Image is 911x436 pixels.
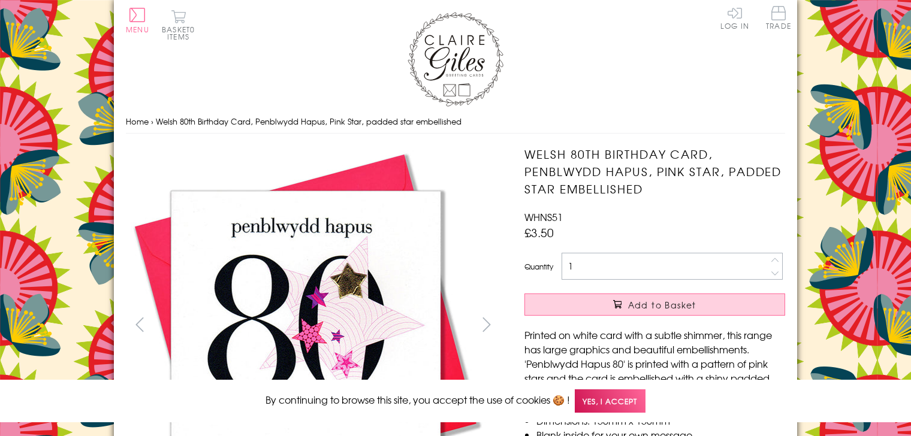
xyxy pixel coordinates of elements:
button: prev [126,311,153,338]
h1: Welsh 80th Birthday Card, Penblwydd Hapus, Pink Star, padded star embellished [524,146,785,197]
span: Welsh 80th Birthday Card, Penblwydd Hapus, Pink Star, padded star embellished [156,116,461,127]
span: £3.50 [524,224,554,241]
span: Trade [766,6,791,29]
button: Basket0 items [162,10,195,40]
p: Printed on white card with a subtle shimmer, this range has large graphics and beautiful embellis... [524,328,785,399]
span: › [151,116,153,127]
nav: breadcrumbs [126,110,785,134]
button: Add to Basket [524,293,785,316]
img: Claire Giles Greetings Cards [408,12,503,107]
a: Trade [766,6,791,32]
span: Menu [126,24,149,35]
a: Log In [720,6,749,29]
button: next [473,311,500,338]
span: WHNS51 [524,210,563,224]
label: Quantity [524,261,553,272]
button: Menu [126,8,149,33]
span: Yes, I accept [575,389,645,413]
span: 0 items [167,24,195,42]
span: Add to Basket [628,299,696,311]
a: Home [126,116,149,127]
